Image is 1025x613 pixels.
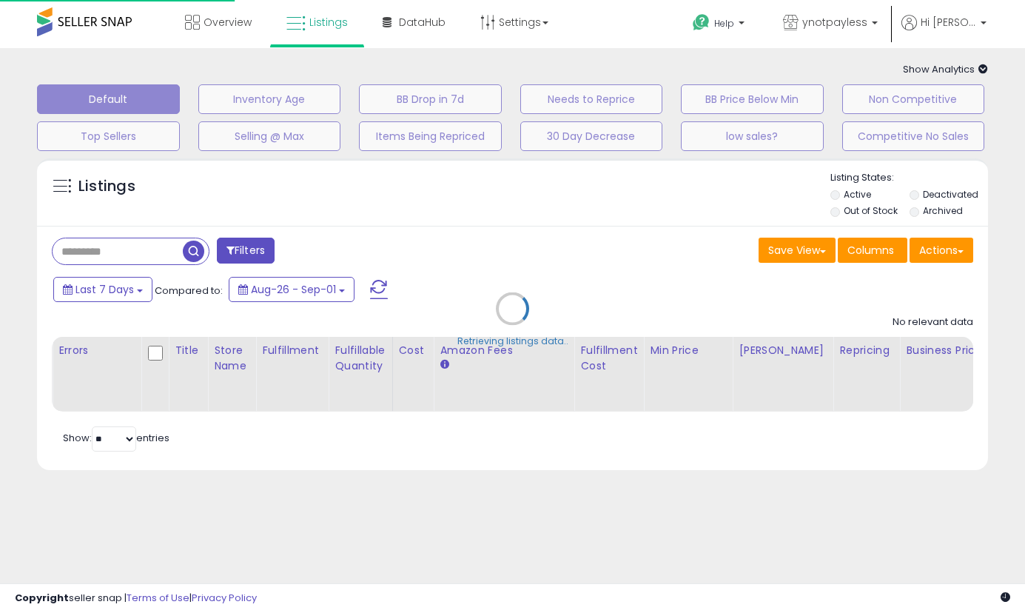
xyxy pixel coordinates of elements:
[37,84,180,114] button: Default
[192,591,257,605] a: Privacy Policy
[681,2,759,48] a: Help
[359,121,502,151] button: Items Being Repriced
[204,15,252,30] span: Overview
[842,84,985,114] button: Non Competitive
[15,592,257,606] div: seller snap | |
[692,13,710,32] i: Get Help
[457,335,568,348] div: Retrieving listings data..
[681,121,824,151] button: low sales?
[842,121,985,151] button: Competitive No Sales
[198,121,341,151] button: Selling @ Max
[309,15,348,30] span: Listings
[520,84,663,114] button: Needs to Reprice
[198,84,341,114] button: Inventory Age
[127,591,189,605] a: Terms of Use
[15,591,69,605] strong: Copyright
[921,15,976,30] span: Hi [PERSON_NAME]
[802,15,867,30] span: ynotpayless
[359,84,502,114] button: BB Drop in 7d
[520,121,663,151] button: 30 Day Decrease
[901,15,987,48] a: Hi [PERSON_NAME]
[681,84,824,114] button: BB Price Below Min
[37,121,180,151] button: Top Sellers
[399,15,446,30] span: DataHub
[903,62,988,76] span: Show Analytics
[714,17,734,30] span: Help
